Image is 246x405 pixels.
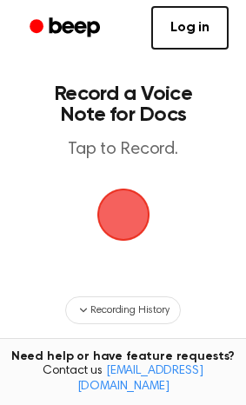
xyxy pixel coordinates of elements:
a: [EMAIL_ADDRESS][DOMAIN_NAME] [77,365,203,393]
a: Beep [17,11,116,45]
button: Beep Logo [97,189,150,241]
span: Contact us [10,364,236,395]
h1: Record a Voice Note for Docs [31,83,215,125]
span: Recording History [90,302,169,318]
p: Tap to Record. [31,139,215,161]
a: Log in [151,6,229,50]
button: Recording History [65,296,180,324]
